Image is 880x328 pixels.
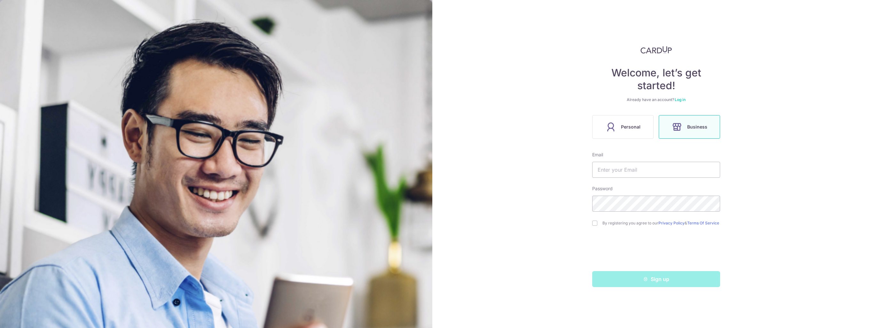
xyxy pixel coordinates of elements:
a: Privacy Policy [658,221,685,225]
div: Already have an account? [592,97,720,102]
img: CardUp Logo [640,46,672,54]
a: Personal [590,115,656,139]
input: Enter your Email [592,162,720,178]
a: Terms Of Service [687,221,719,225]
span: Personal [621,123,640,131]
label: Email [592,152,603,158]
a: Business [656,115,723,139]
h4: Welcome, let’s get started! [592,66,720,92]
label: By registering you agree to our & [602,221,720,226]
a: Log in [675,97,686,102]
label: Password [592,185,613,192]
span: Business [687,123,707,131]
iframe: reCAPTCHA [608,238,705,263]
